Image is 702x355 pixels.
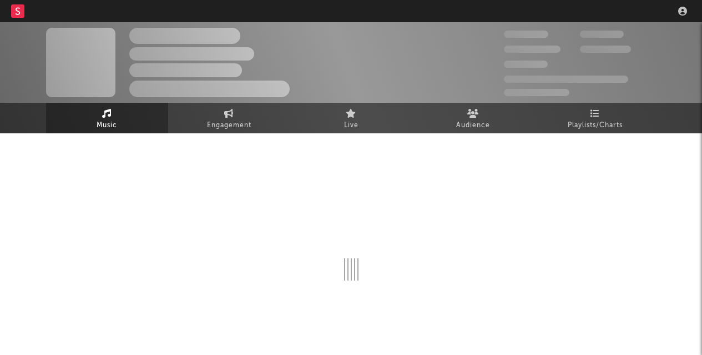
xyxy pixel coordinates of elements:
a: Music [46,103,168,133]
span: Playlists/Charts [568,119,623,132]
span: 50,000,000 Monthly Listeners [504,76,628,83]
a: Live [290,103,412,133]
span: 50,000,000 [504,46,560,53]
a: Playlists/Charts [534,103,656,133]
span: 1,000,000 [580,46,631,53]
a: Audience [412,103,534,133]
span: Live [344,119,358,132]
span: Engagement [207,119,251,132]
span: Jump Score: 85.0 [504,89,569,96]
a: Engagement [168,103,290,133]
span: 300,000 [504,31,548,38]
span: 100,000 [580,31,624,38]
span: 100,000 [504,61,548,68]
span: Music [97,119,117,132]
span: Audience [456,119,490,132]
